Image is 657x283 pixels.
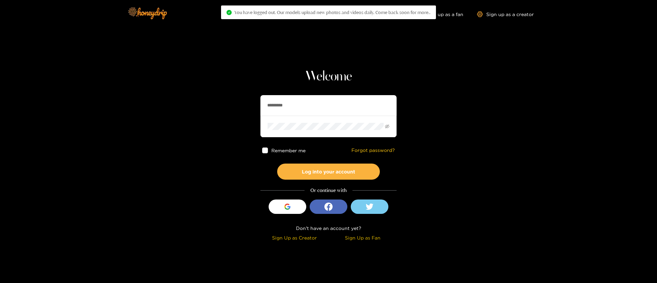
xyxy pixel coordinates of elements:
div: Don't have an account yet? [260,224,397,232]
a: Sign up as a fan [416,11,463,17]
a: Sign up as a creator [477,11,534,17]
div: Sign Up as Creator [262,234,327,242]
div: Or continue with [260,186,397,194]
button: Log into your account [277,164,380,180]
h1: Welcome [260,68,397,85]
div: Sign Up as Fan [330,234,395,242]
span: eye-invisible [385,124,389,129]
a: Forgot password? [351,147,395,153]
span: You have logged out. Our models upload new photos and videos daily. Come back soon for more.. [234,10,430,15]
span: Remember me [271,148,306,153]
span: check-circle [227,10,232,15]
